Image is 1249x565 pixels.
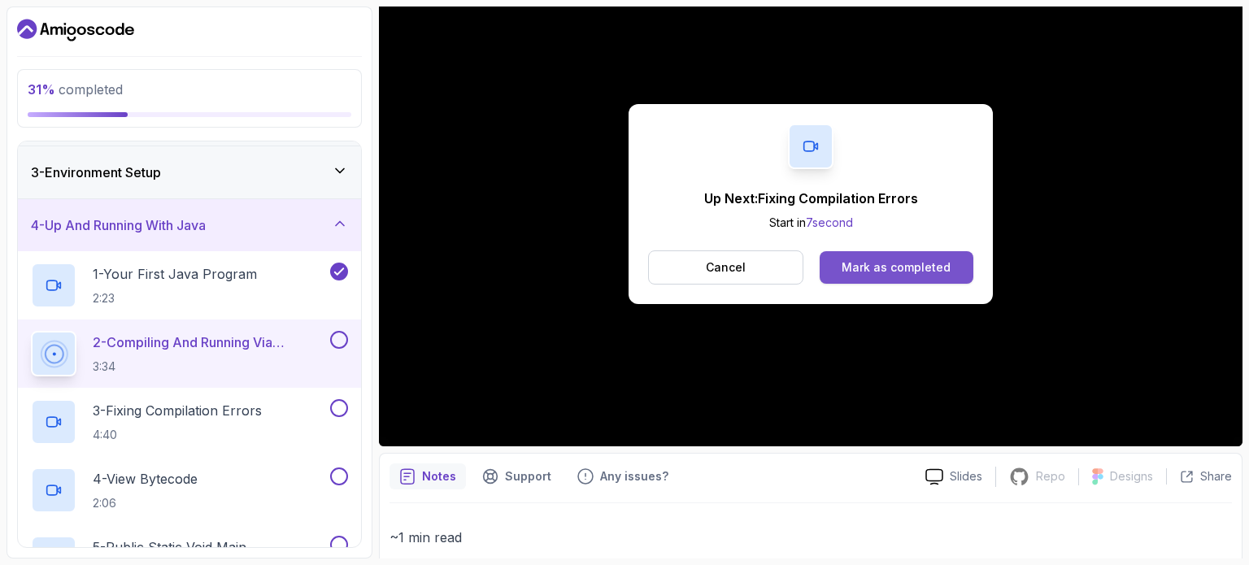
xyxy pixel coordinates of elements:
a: Slides [912,468,995,485]
p: 4:40 [93,427,262,443]
p: 2 - Compiling And Running Via Terminal [93,332,327,352]
p: Slides [950,468,982,485]
p: 3:34 [93,359,327,375]
p: Any issues? [600,468,668,485]
p: 2:23 [93,290,257,306]
p: 5 - Public Static Void Main [93,537,246,557]
span: 7 second [806,215,853,229]
p: 3 - Fixing Compilation Errors [93,401,262,420]
p: Up Next: Fixing Compilation Errors [704,189,918,208]
p: 4 - View Bytecode [93,469,198,489]
p: Cancel [706,259,746,276]
button: 3-Environment Setup [18,146,361,198]
p: Start in [704,215,918,231]
div: Mark as completed [842,259,951,276]
p: 1 - Your First Java Program [93,264,257,284]
p: 2:06 [93,495,198,511]
button: notes button [389,463,466,489]
button: 2-Compiling And Running Via Terminal3:34 [31,331,348,376]
h3: 4 - Up And Running With Java [31,215,206,235]
button: 1-Your First Java Program2:23 [31,263,348,308]
button: Support button [472,463,561,489]
button: Share [1166,468,1232,485]
p: Notes [422,468,456,485]
p: Support [505,468,551,485]
a: Dashboard [17,17,134,43]
h3: 3 - Environment Setup [31,163,161,182]
span: 31 % [28,81,55,98]
button: Mark as completed [820,251,973,284]
p: Designs [1110,468,1153,485]
button: Feedback button [568,463,678,489]
button: 3-Fixing Compilation Errors4:40 [31,399,348,445]
button: Cancel [648,250,803,285]
button: 4-View Bytecode2:06 [31,467,348,513]
p: Share [1200,468,1232,485]
button: 4-Up And Running With Java [18,199,361,251]
p: ~1 min read [389,526,1232,549]
span: completed [28,81,123,98]
p: Repo [1036,468,1065,485]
